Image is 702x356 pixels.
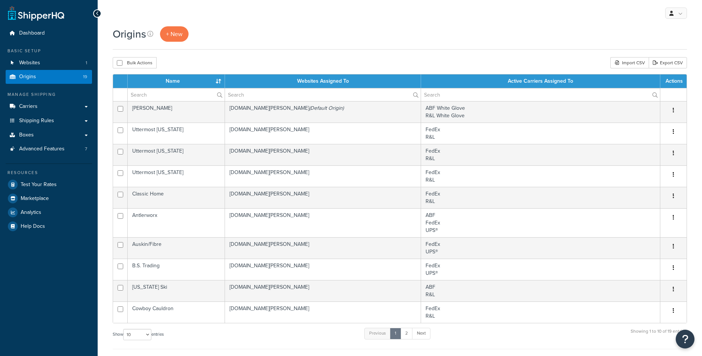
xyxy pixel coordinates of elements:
input: Search [128,88,225,101]
a: Carriers [6,100,92,114]
span: Shipping Rules [19,118,54,124]
a: Websites 1 [6,56,92,70]
a: Analytics [6,206,92,219]
input: Search [225,88,421,101]
span: 1 [86,60,87,66]
a: Marketplace [6,192,92,205]
div: Import CSV [610,57,649,68]
th: Websites Assigned To [225,74,421,88]
td: FedEx R&L [421,144,660,165]
td: Uttermost [US_STATE] [128,165,225,187]
div: Showing 1 to 10 of 19 entries [631,327,687,343]
span: Help Docs [21,223,45,230]
a: Boxes [6,128,92,142]
td: [DOMAIN_NAME][PERSON_NAME] [225,165,421,187]
td: [PERSON_NAME] [128,101,225,123]
td: ABF FedEx UPS® [421,208,660,237]
a: + New [160,26,189,42]
a: ShipperHQ Home [8,6,64,21]
td: [DOMAIN_NAME][PERSON_NAME] [225,301,421,323]
td: ABF R&L [421,280,660,301]
td: Uttermost [US_STATE] [128,144,225,165]
a: 2 [400,328,413,339]
span: Advanced Features [19,146,65,152]
span: 19 [83,74,87,80]
td: FedEx UPS® [421,259,660,280]
td: [DOMAIN_NAME][PERSON_NAME] [225,237,421,259]
span: Boxes [19,132,34,138]
a: Origins 19 [6,70,92,84]
select: Showentries [123,329,151,340]
a: Help Docs [6,220,92,233]
td: Cowboy Cauldron [128,301,225,323]
button: Open Resource Center [676,330,694,348]
td: ABF White Glove R&L White Glove [421,101,660,123]
a: 1 [390,328,401,339]
div: Resources [6,170,92,176]
span: Dashboard [19,30,45,36]
td: [DOMAIN_NAME][PERSON_NAME] [225,101,421,123]
td: Auskin/Fibre [128,237,225,259]
h1: Origins [113,27,146,41]
span: Analytics [21,209,41,216]
span: Origins [19,74,36,80]
td: FedEx UPS® [421,237,660,259]
td: [DOMAIN_NAME][PERSON_NAME] [225,259,421,280]
div: Manage Shipping [6,91,92,98]
span: 7 [85,146,87,152]
a: Dashboard [6,26,92,40]
td: Uttermost [US_STATE] [128,123,225,144]
td: FedEx R&L [421,123,660,144]
td: [DOMAIN_NAME][PERSON_NAME] [225,208,421,237]
i: (Default Origin) [309,104,344,112]
a: Shipping Rules [6,114,92,128]
th: Actions [660,74,687,88]
span: Marketplace [21,195,49,202]
td: [DOMAIN_NAME][PERSON_NAME] [225,280,421,301]
td: Classic Home [128,187,225,208]
a: Advanced Features 7 [6,142,92,156]
th: Name : activate to sort column ascending [128,74,225,88]
input: Search [421,88,660,101]
span: Websites [19,60,40,66]
span: + New [166,30,183,38]
td: [US_STATE] Ski [128,280,225,301]
a: Next [412,328,430,339]
a: Export CSV [649,57,687,68]
span: Test Your Rates [21,182,57,188]
td: FedEx R&L [421,301,660,323]
td: Antlerworx [128,208,225,237]
span: Carriers [19,103,38,110]
li: Websites [6,56,92,70]
td: [DOMAIN_NAME][PERSON_NAME] [225,187,421,208]
td: [DOMAIN_NAME][PERSON_NAME] [225,144,421,165]
td: B.S. Trading [128,259,225,280]
a: Test Your Rates [6,178,92,191]
button: Bulk Actions [113,57,157,68]
label: Show entries [113,329,164,340]
td: [DOMAIN_NAME][PERSON_NAME] [225,123,421,144]
div: Basic Setup [6,48,92,54]
li: Advanced Features [6,142,92,156]
a: Previous [364,328,391,339]
th: Active Carriers Assigned To [421,74,660,88]
li: Origins [6,70,92,84]
td: FedEx R&L [421,165,660,187]
td: FedEx R&L [421,187,660,208]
